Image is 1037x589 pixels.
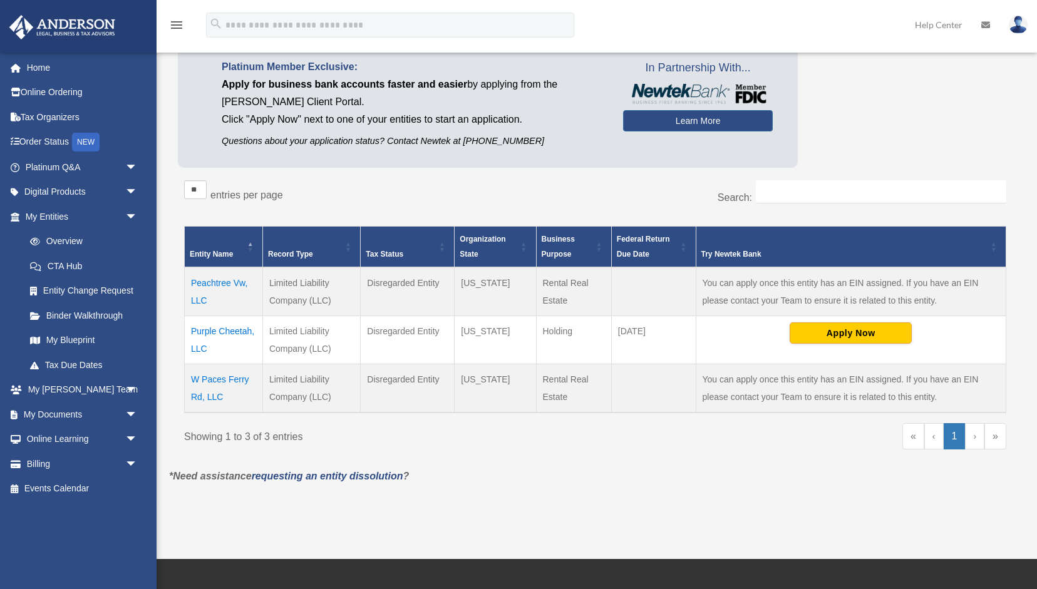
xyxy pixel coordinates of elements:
a: Tax Organizers [9,105,157,130]
label: Search: [718,192,752,203]
span: Entity Name [190,250,233,259]
div: NEW [72,133,100,151]
a: Order StatusNEW [9,130,157,155]
span: Business Purpose [542,235,575,259]
a: First [902,423,924,449]
span: In Partnership With... [623,58,773,78]
span: arrow_drop_down [125,180,150,205]
a: Binder Walkthrough [18,303,150,328]
td: You can apply once this entity has an EIN assigned. If you have an EIN please contact your Team t... [696,364,1006,413]
a: requesting an entity dissolution [252,471,403,481]
td: [US_STATE] [455,316,536,364]
span: Tax Status [366,250,403,259]
a: My [PERSON_NAME] Teamarrow_drop_down [9,377,157,402]
a: Home [9,55,157,80]
span: arrow_drop_down [125,402,150,428]
a: Entity Change Request [18,279,150,304]
a: Billingarrow_drop_down [9,451,157,476]
td: Disregarded Entity [361,316,455,364]
img: NewtekBankLogoSM.png [629,84,766,104]
td: Holding [536,316,611,364]
span: arrow_drop_down [125,204,150,230]
td: Rental Real Estate [536,267,611,316]
a: Platinum Q&Aarrow_drop_down [9,155,157,180]
span: Organization State [460,235,505,259]
img: Anderson Advisors Platinum Portal [6,15,119,39]
a: Next [965,423,984,449]
a: menu [169,22,184,33]
th: Business Purpose: Activate to sort [536,227,611,268]
span: arrow_drop_down [125,377,150,403]
span: arrow_drop_down [125,155,150,180]
img: User Pic [1009,16,1028,34]
i: menu [169,18,184,33]
div: Showing 1 to 3 of 3 entries [184,423,586,446]
td: [US_STATE] [455,267,536,316]
button: Apply Now [790,322,912,344]
a: Digital Productsarrow_drop_down [9,180,157,205]
p: Questions about your application status? Contact Newtek at [PHONE_NUMBER] [222,133,604,149]
p: by applying from the [PERSON_NAME] Client Portal. [222,76,604,111]
a: Online Ordering [9,80,157,105]
td: [DATE] [611,316,696,364]
td: [US_STATE] [455,364,536,413]
span: Federal Return Due Date [617,235,670,259]
th: Tax Status: Activate to sort [361,227,455,268]
a: My Blueprint [18,328,150,353]
span: Record Type [268,250,313,259]
a: Last [984,423,1006,449]
p: Click "Apply Now" next to one of your entities to start an application. [222,111,604,128]
a: Learn More [623,110,773,131]
td: Disregarded Entity [361,364,455,413]
td: Purple Cheetah, LLC [185,316,263,364]
span: arrow_drop_down [125,427,150,453]
a: Events Calendar [9,476,157,501]
a: CTA Hub [18,254,150,279]
em: *Need assistance ? [169,471,409,481]
a: Tax Due Dates [18,352,150,377]
span: Apply for business bank accounts faster and easier [222,79,467,90]
td: Limited Liability Company (LLC) [262,364,360,413]
td: Limited Liability Company (LLC) [262,316,360,364]
td: Limited Liability Company (LLC) [262,267,360,316]
label: entries per page [210,190,283,200]
th: Organization State: Activate to sort [455,227,536,268]
a: Previous [924,423,944,449]
th: Record Type: Activate to sort [262,227,360,268]
td: Peachtree Vw, LLC [185,267,263,316]
a: 1 [944,423,966,449]
th: Try Newtek Bank : Activate to sort [696,227,1006,268]
td: Rental Real Estate [536,364,611,413]
i: search [209,17,223,31]
a: My Documentsarrow_drop_down [9,402,157,427]
div: Try Newtek Bank [701,247,987,262]
td: You can apply once this entity has an EIN assigned. If you have an EIN please contact your Team t... [696,267,1006,316]
a: My Entitiesarrow_drop_down [9,204,150,229]
p: Platinum Member Exclusive: [222,58,604,76]
td: W Paces Ferry Rd, LLC [185,364,263,413]
span: arrow_drop_down [125,451,150,477]
th: Entity Name: Activate to invert sorting [185,227,263,268]
a: Online Learningarrow_drop_down [9,427,157,452]
a: Overview [18,229,144,254]
td: Disregarded Entity [361,267,455,316]
th: Federal Return Due Date: Activate to sort [611,227,696,268]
